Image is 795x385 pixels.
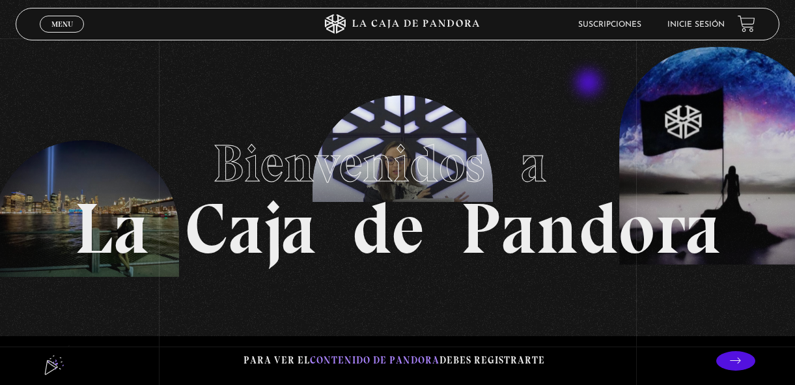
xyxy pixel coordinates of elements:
[310,354,439,366] span: contenido de Pandora
[738,15,755,33] a: View your shopping cart
[51,20,73,28] span: Menu
[74,121,721,264] h1: La Caja de Pandora
[578,21,641,29] a: Suscripciones
[667,21,725,29] a: Inicie sesión
[244,352,545,369] p: Para ver el debes registrarte
[213,132,583,195] span: Bienvenidos a
[47,31,77,40] span: Cerrar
